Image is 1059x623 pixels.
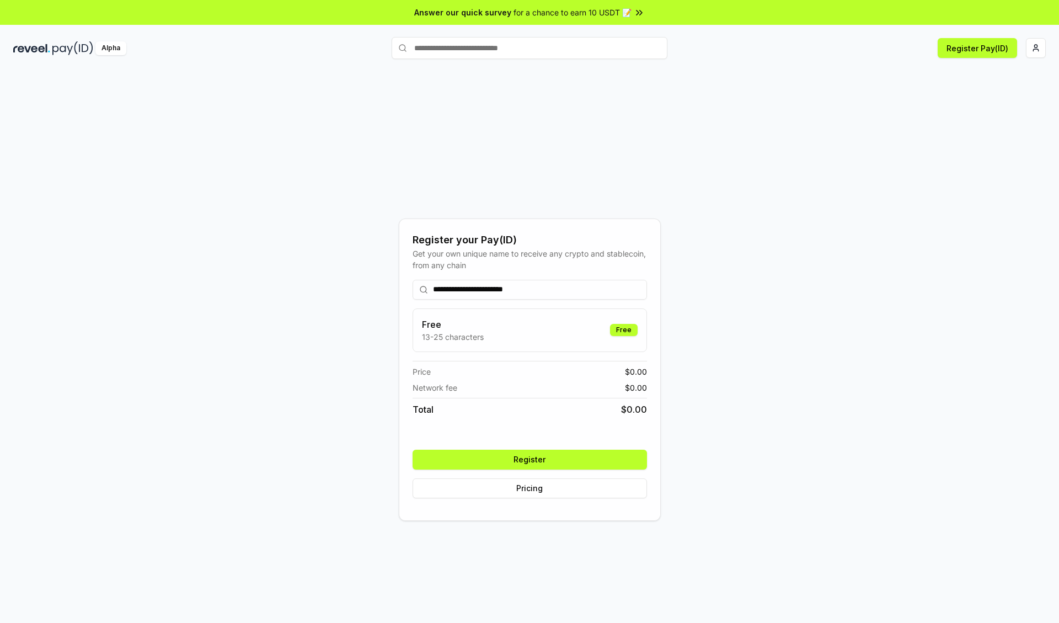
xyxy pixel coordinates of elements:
[52,41,93,55] img: pay_id
[413,478,647,498] button: Pricing
[621,403,647,416] span: $ 0.00
[938,38,1017,58] button: Register Pay(ID)
[422,318,484,331] h3: Free
[514,7,632,18] span: for a chance to earn 10 USDT 📝
[13,41,50,55] img: reveel_dark
[413,232,647,248] div: Register your Pay(ID)
[625,366,647,377] span: $ 0.00
[413,366,431,377] span: Price
[610,324,638,336] div: Free
[413,450,647,470] button: Register
[422,331,484,343] p: 13-25 characters
[413,248,647,271] div: Get your own unique name to receive any crypto and stablecoin, from any chain
[414,7,511,18] span: Answer our quick survey
[95,41,126,55] div: Alpha
[625,382,647,393] span: $ 0.00
[413,403,434,416] span: Total
[413,382,457,393] span: Network fee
